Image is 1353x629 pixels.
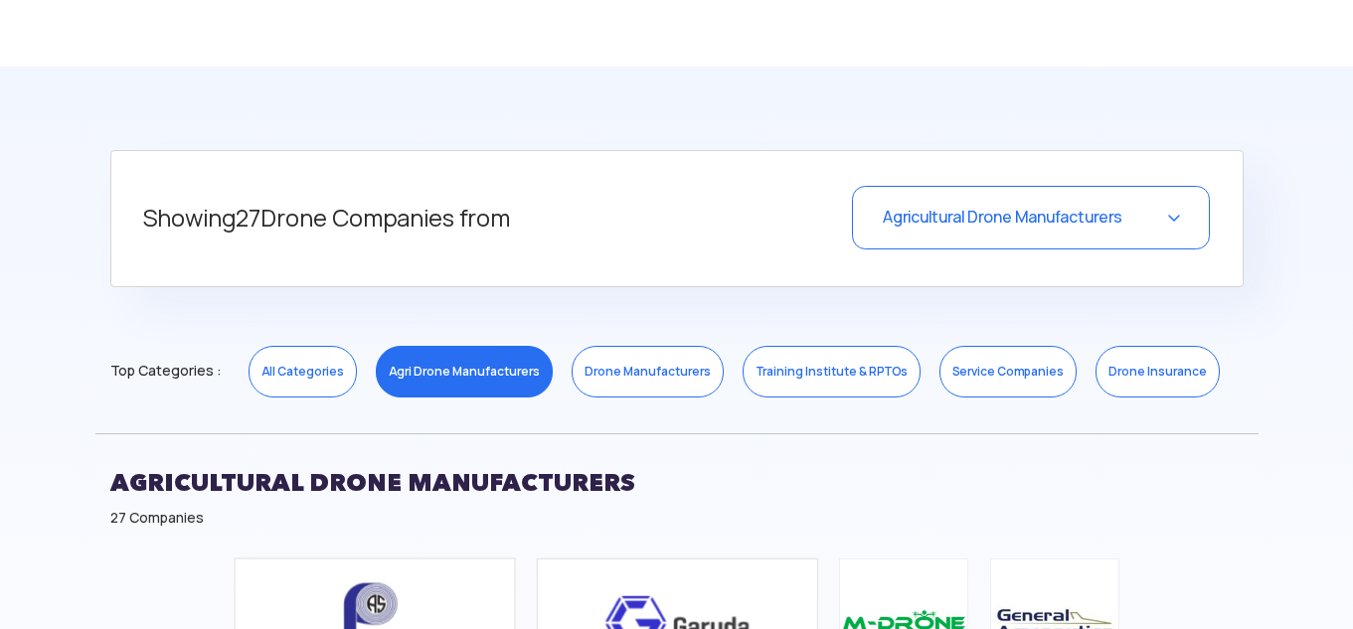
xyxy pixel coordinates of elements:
[110,458,1244,508] h2: AGRICULTURAL DRONE MANUFACTURERS
[883,207,1122,228] span: Agricultural Drone Manufacturers
[110,508,1244,528] div: 27 Companies
[743,346,921,397] a: Training Institute & RPTOs
[376,346,553,397] a: Agri Drone Manufacturers
[110,355,221,387] span: Top Categories :
[249,346,357,397] a: All Categories
[939,346,1077,397] a: Service Companies
[572,346,724,397] a: Drone Manufacturers
[1096,346,1220,397] a: Drone Insurance
[236,203,260,234] span: 27
[143,186,731,251] h5: Showing Drone Companies from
